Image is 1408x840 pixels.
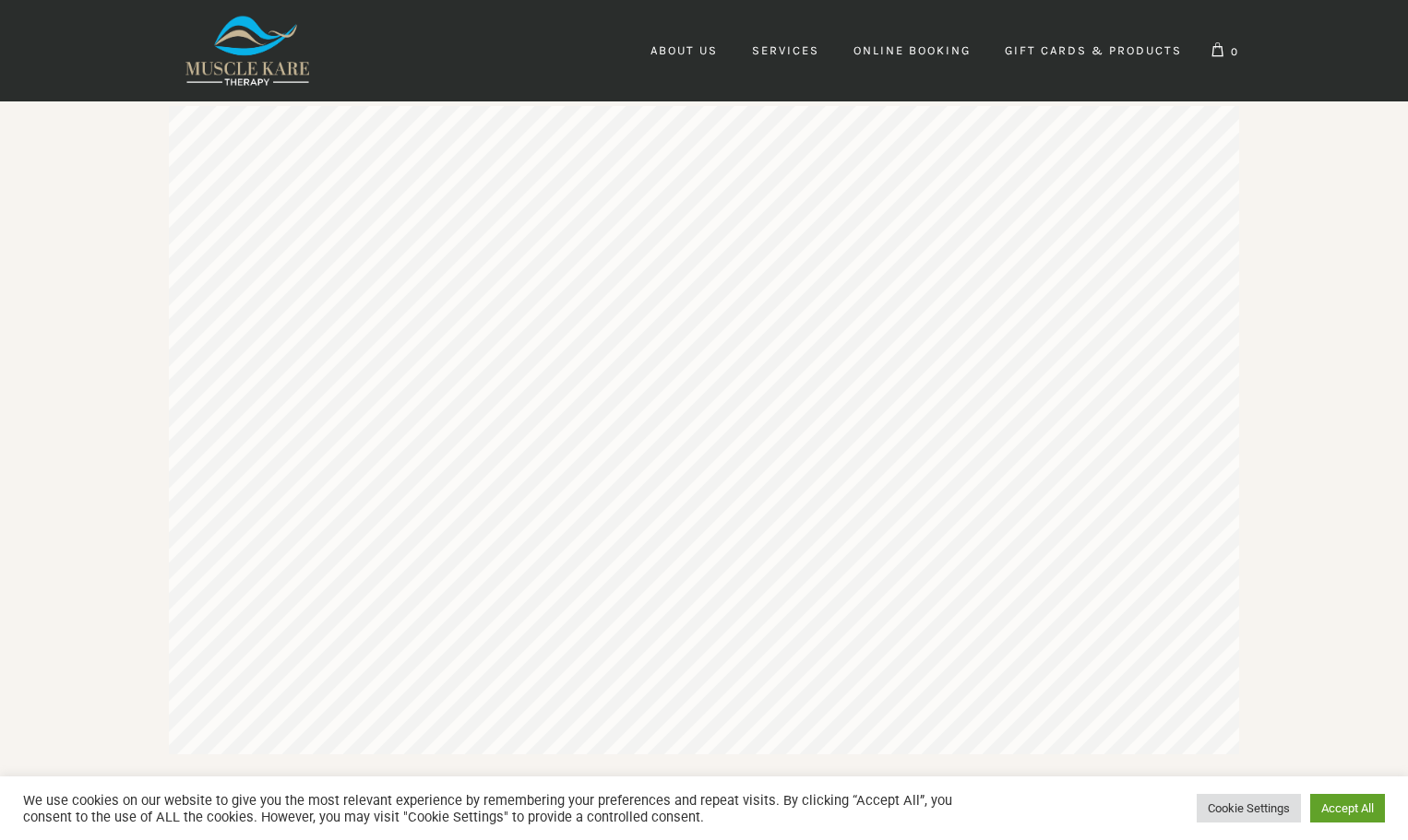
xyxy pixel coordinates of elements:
[1310,794,1385,822] a: Accept All
[1197,794,1301,822] a: Cookie Settings
[735,32,836,69] a: Services
[837,32,987,69] a: Online Booking
[752,43,819,57] span: Services
[634,32,734,69] a: About Us
[1005,43,1182,57] span: Gift Cards & Products
[988,32,1199,69] a: Gift Cards & Products
[23,792,976,825] div: We use cookies on our website to give you the most relevant experience by remembering your prefer...
[853,43,971,57] span: Online Booking
[650,43,718,57] span: About Us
